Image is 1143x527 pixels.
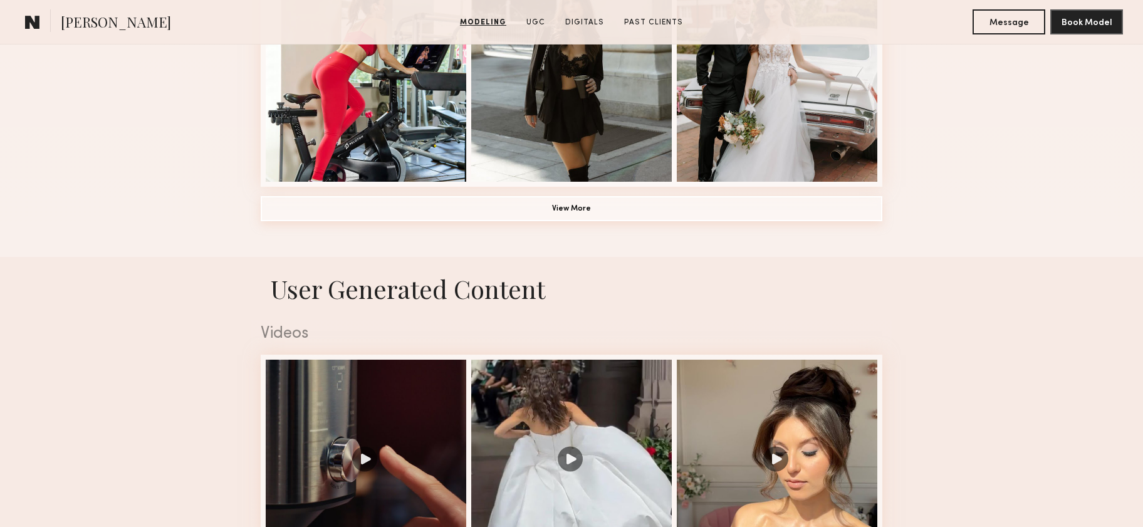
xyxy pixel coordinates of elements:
a: Modeling [455,17,511,28]
button: View More [261,196,882,221]
button: Message [973,9,1045,34]
span: [PERSON_NAME] [61,13,171,34]
a: UGC [521,17,550,28]
h1: User Generated Content [251,272,892,305]
a: Past Clients [619,17,688,28]
a: Digitals [560,17,609,28]
a: Book Model [1050,16,1123,27]
button: Book Model [1050,9,1123,34]
div: Videos [261,326,882,342]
